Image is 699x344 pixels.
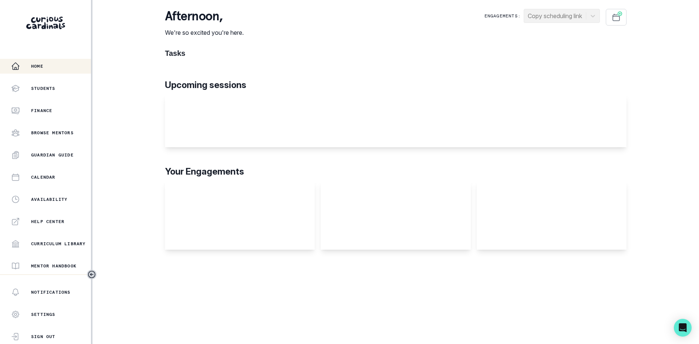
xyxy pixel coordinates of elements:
[606,9,627,26] button: Schedule Sessions
[165,9,244,24] p: afternoon ,
[165,49,627,58] h1: Tasks
[31,263,77,269] p: Mentor Handbook
[484,13,521,19] p: Engagements:
[674,319,692,337] div: Open Intercom Messenger
[165,28,244,37] p: We're so excited you're here.
[31,85,55,91] p: Students
[31,108,52,114] p: Finance
[31,152,74,158] p: Guardian Guide
[87,270,97,279] button: Toggle sidebar
[26,17,65,29] img: Curious Cardinals Logo
[31,130,74,136] p: Browse Mentors
[31,241,86,247] p: Curriculum Library
[31,334,55,340] p: Sign Out
[31,219,64,225] p: Help Center
[165,78,627,92] p: Upcoming sessions
[165,165,627,178] p: Your Engagements
[31,63,43,69] p: Home
[31,289,71,295] p: Notifications
[31,174,55,180] p: Calendar
[31,311,55,317] p: Settings
[31,196,67,202] p: Availability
